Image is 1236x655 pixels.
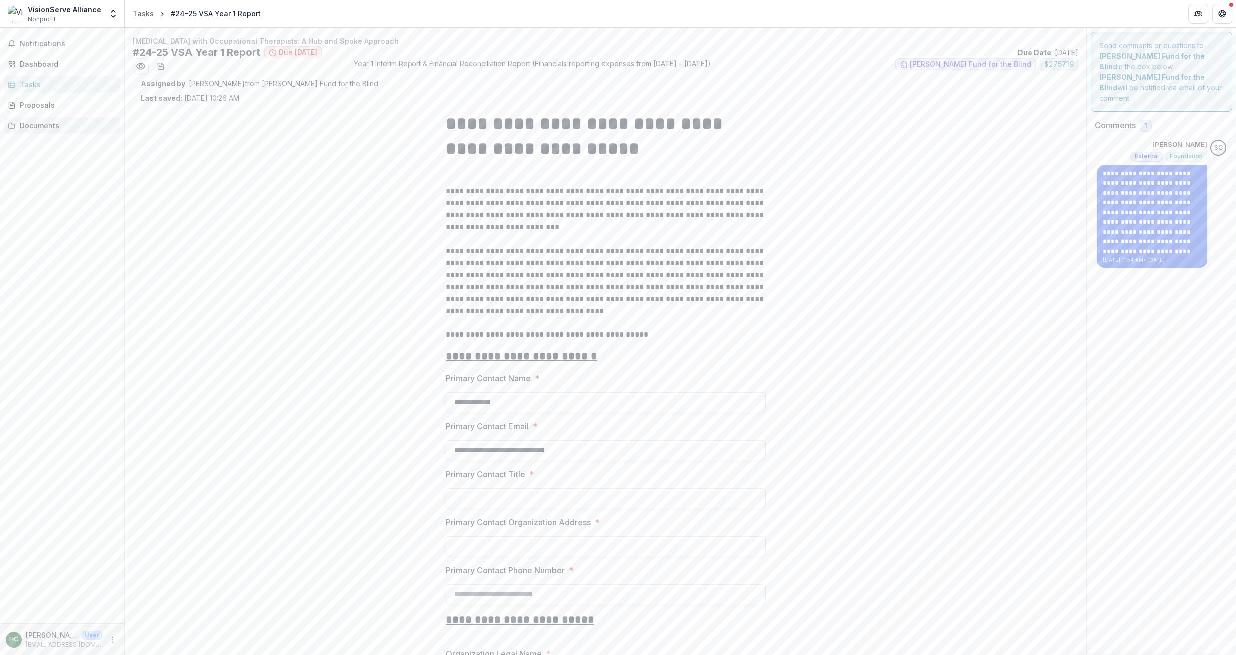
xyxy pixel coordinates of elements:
[1170,153,1203,160] span: Foundation
[4,36,120,52] button: Notifications
[4,97,120,113] a: Proposals
[20,79,112,90] div: Tasks
[1018,47,1078,58] p: : [DATE]
[1152,140,1207,150] p: [PERSON_NAME]
[1103,256,1201,264] p: [DATE] 11:54 AM • [DATE]
[446,420,529,432] p: Primary Contact Email
[1214,145,1223,151] div: Sandra Ching
[1099,73,1205,92] strong: [PERSON_NAME] Fund for the Blind
[133,8,154,19] div: Tasks
[1188,4,1208,24] button: Partners
[279,48,317,57] span: Due [DATE]
[1144,122,1147,130] span: 1
[129,6,158,21] a: Tasks
[446,468,525,480] p: Primary Contact Title
[133,58,149,74] button: Preview b151e6d8-73e8-40b4-a356-8aa3421a3801.pdf
[20,40,116,48] span: Notifications
[141,78,1070,89] p: : [PERSON_NAME] from [PERSON_NAME] Fund for the Blind
[28,4,101,15] div: VisionServe Alliance
[1044,60,1074,69] span: $ 275719
[141,94,182,102] strong: Last saved:
[82,631,102,640] p: User
[354,58,711,74] span: Year 1 Interim Report & Financial Reconciliation Report (Financials reporting expenses from [DATE...
[26,630,78,640] p: [PERSON_NAME]
[20,59,112,69] div: Dashboard
[141,93,239,103] p: [DATE] 10:26 AM
[1095,121,1136,130] h2: Comments
[28,15,56,24] span: Nonprofit
[1099,52,1205,71] strong: [PERSON_NAME] Fund for the Blind
[133,36,1078,46] p: [MEDICAL_DATA] with Occupational Therapists: A Hub and Spoke Approach
[910,60,1031,69] span: [PERSON_NAME] Fund for the Blind
[1091,32,1232,112] div: Send comments or questions to in the box below. will be notified via email of your comment.
[1212,4,1232,24] button: Get Help
[133,46,260,58] h2: #24-25 VSA Year 1 Report
[129,6,265,21] nav: breadcrumb
[153,58,169,74] button: download-word-button
[446,372,531,384] p: Primary Contact Name
[446,516,591,528] p: Primary Contact Organization Address
[20,120,112,131] div: Documents
[106,4,120,24] button: Open entity switcher
[4,76,120,93] a: Tasks
[4,56,120,72] a: Dashboard
[446,564,565,576] p: Primary Contact Phone Number
[1018,48,1051,57] strong: Due Date
[4,117,120,134] a: Documents
[106,634,118,646] button: More
[141,79,185,88] strong: Assigned by
[8,6,24,22] img: VisionServe Alliance
[171,8,261,19] div: #24-25 VSA Year 1 Report
[9,636,18,643] div: Helen Chapman
[20,100,112,110] div: Proposals
[1135,153,1159,160] span: External
[26,640,102,649] p: [EMAIL_ADDRESS][DOMAIN_NAME]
